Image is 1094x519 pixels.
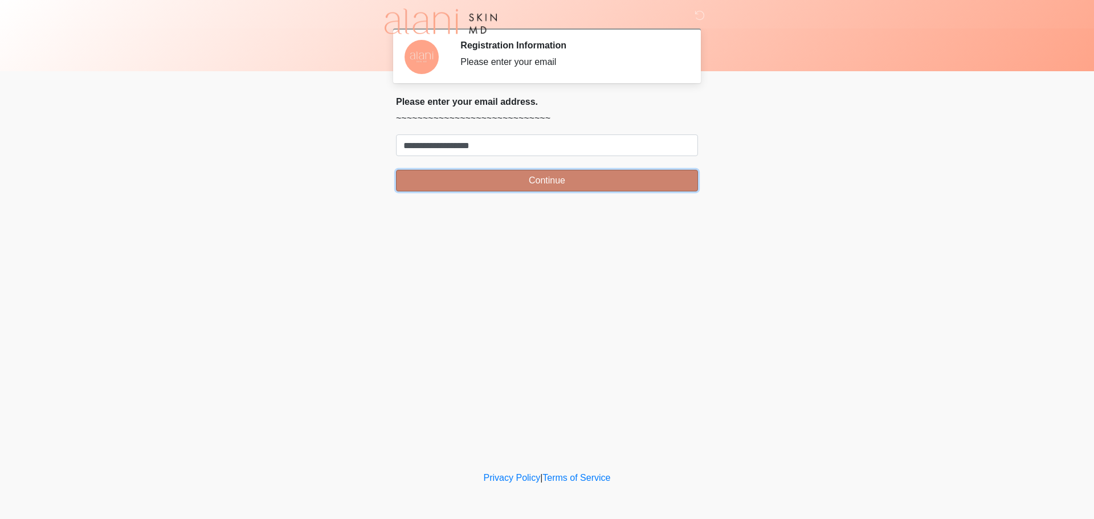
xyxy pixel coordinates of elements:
button: Continue [396,170,698,191]
img: Agent Avatar [405,40,439,74]
img: Alani Skin MD Logo [385,9,497,34]
a: Terms of Service [542,473,610,483]
a: Privacy Policy [484,473,541,483]
a: | [540,473,542,483]
h2: Registration Information [460,40,681,51]
p: ~~~~~~~~~~~~~~~~~~~~~~~~~~~~~ [396,112,698,125]
h2: Please enter your email address. [396,96,698,107]
div: Please enter your email [460,55,681,69]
